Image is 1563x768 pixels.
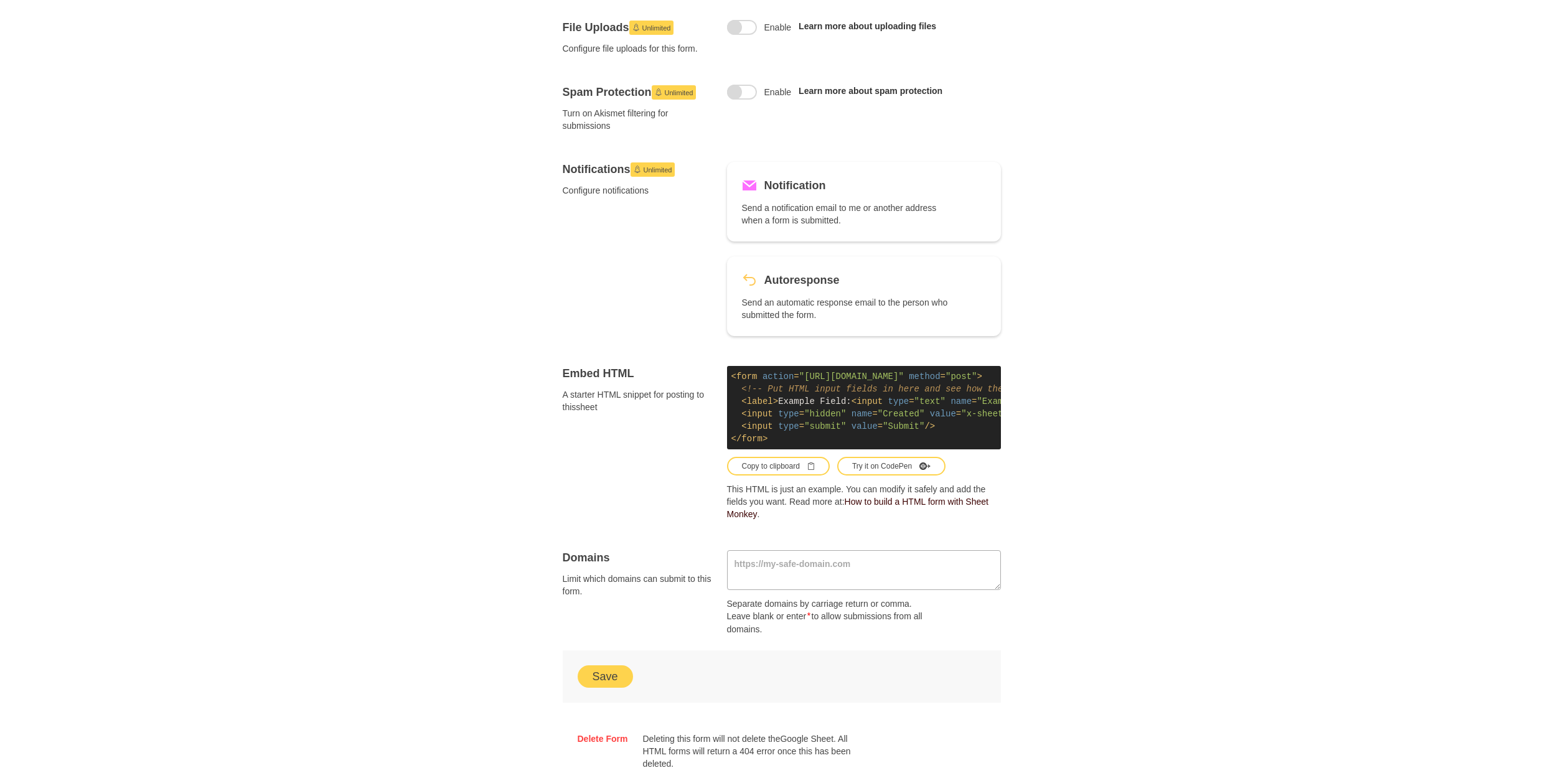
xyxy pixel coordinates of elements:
h4: Spam Protection [563,85,712,100]
span: = [878,421,883,431]
span: < [741,421,746,431]
span: name [852,409,873,419]
span: /> [924,421,935,431]
span: < [731,372,736,382]
button: Copy to clipboardClipboard [727,457,830,475]
span: = [909,396,914,406]
span: form [741,434,763,444]
span: = [799,421,804,431]
span: Unlimited [642,21,671,35]
span: "Example Header" [977,396,1060,406]
span: Enable [764,86,792,98]
h4: Domains [563,550,712,565]
span: < [741,396,746,406]
span: type [778,421,799,431]
svg: Revert [742,273,757,288]
span: type [888,396,909,406]
span: = [956,409,961,419]
span: = [794,372,799,382]
span: </ [731,434,742,444]
span: method [909,372,940,382]
span: input [857,396,883,406]
span: = [872,409,877,419]
span: Configure notifications [563,184,712,197]
span: "Created" [878,409,925,419]
span: form [736,372,758,382]
span: Turn on Akismet filtering for submissions [563,107,712,132]
span: "hidden" [804,409,846,419]
span: type [778,409,799,419]
div: Try it on CodePen [852,461,931,472]
span: value [930,409,956,419]
svg: Launch [634,166,641,173]
span: Unlimited [644,162,672,177]
span: > [773,396,778,406]
h5: Autoresponse [764,271,840,289]
p: Send a notification email to me or another address when a form is submitted. [742,202,951,227]
a: Learn more about spam protection [799,86,942,96]
code: Example Field: [727,366,1001,449]
span: A starter HTML snippet for posting to this sheet [563,388,712,413]
span: Limit which domains can submit to this form. [563,573,712,597]
span: = [972,396,977,406]
span: action [763,372,794,382]
svg: Mail [742,178,757,193]
svg: Launch [632,24,640,31]
svg: Launch [655,88,662,96]
p: Separate domains by carriage return or comma. Leave blank or enter to allow submissions from all ... [727,597,936,635]
span: < [852,396,857,406]
div: Copy to clipboard [742,461,815,472]
span: label [747,396,773,406]
span: > [763,434,767,444]
span: = [941,372,946,382]
span: "post" [946,372,977,382]
span: name [950,396,972,406]
span: Enable [764,21,792,34]
a: Learn more about uploading files [799,21,936,31]
a: How to build a HTML form with Sheet Monkey [727,497,988,519]
span: = [799,409,804,419]
span: "text" [914,396,946,406]
span: < [741,409,746,419]
span: input [747,409,773,419]
p: Send an automatic response email to the person who submitted the form. [742,296,951,321]
span: "x-sheetmonkey-current-date-time" [961,409,1134,419]
span: value [852,421,878,431]
span: Unlimited [665,85,693,100]
button: Save [578,665,633,688]
a: Delete Form [578,733,628,745]
h4: Embed HTML [563,366,712,381]
span: Configure file uploads for this form. [563,42,712,55]
span: "[URL][DOMAIN_NAME]" [799,372,904,382]
span: <!-- Put HTML input fields in here and see how they fill up your sheet --> [741,384,1129,394]
span: "Submit" [883,421,924,431]
h4: Notifications [563,162,712,177]
svg: Clipboard [807,462,815,470]
span: "submit" [804,421,846,431]
p: This HTML is just an example. You can modify it safely and add the fields you want. Read more at: . [727,483,1001,520]
span: input [747,421,773,431]
h4: File Uploads [563,20,712,35]
button: Try it on CodePen [837,457,946,475]
h5: Notification [764,177,826,194]
span: > [977,372,982,382]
